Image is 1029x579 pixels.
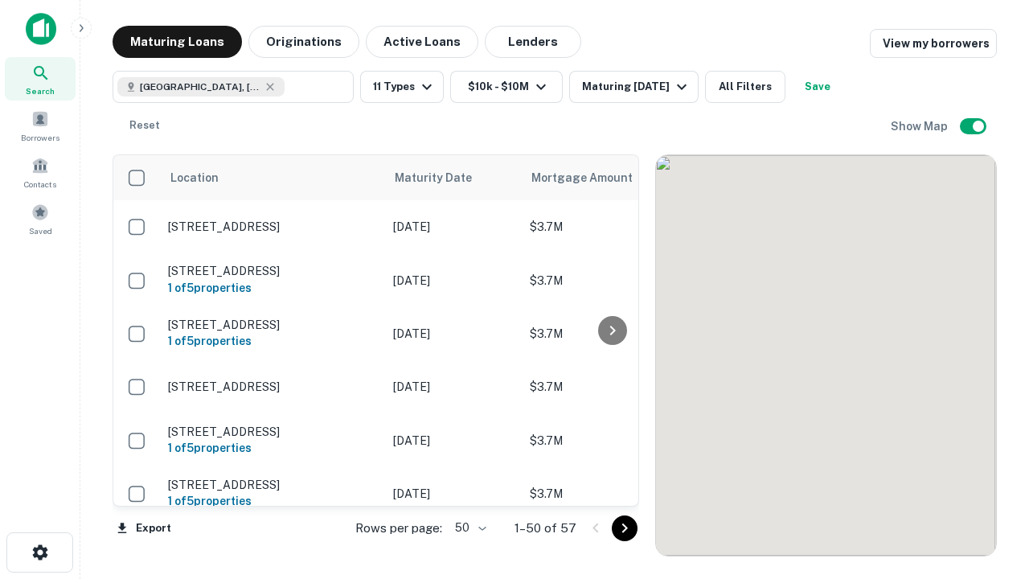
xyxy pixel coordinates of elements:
[530,325,691,343] p: $3.7M
[485,26,581,58] button: Lenders
[569,71,699,103] button: Maturing [DATE]
[168,380,377,394] p: [STREET_ADDRESS]
[168,478,377,492] p: [STREET_ADDRESS]
[393,378,514,396] p: [DATE]
[5,57,76,101] a: Search
[514,519,576,538] p: 1–50 of 57
[385,155,522,200] th: Maturity Date
[582,77,691,96] div: Maturing [DATE]
[705,71,785,103] button: All Filters
[450,71,563,103] button: $10k - $10M
[612,515,637,541] button: Go to next page
[113,516,175,540] button: Export
[393,325,514,343] p: [DATE]
[21,131,59,144] span: Borrowers
[168,439,377,457] h6: 1 of 5 properties
[168,425,377,439] p: [STREET_ADDRESS]
[355,519,442,538] p: Rows per page:
[530,378,691,396] p: $3.7M
[891,117,950,135] h6: Show Map
[792,71,843,103] button: Save your search to get updates of matches that match your search criteria.
[119,109,170,142] button: Reset
[530,432,691,450] p: $3.7M
[393,218,514,236] p: [DATE]
[168,492,377,510] h6: 1 of 5 properties
[870,29,997,58] a: View my borrowers
[5,150,76,194] a: Contacts
[170,168,219,187] span: Location
[5,104,76,147] a: Borrowers
[29,224,52,237] span: Saved
[160,155,385,200] th: Location
[393,272,514,289] p: [DATE]
[395,168,493,187] span: Maturity Date
[24,178,56,191] span: Contacts
[168,220,377,234] p: [STREET_ADDRESS]
[168,318,377,332] p: [STREET_ADDRESS]
[449,516,489,540] div: 50
[360,71,444,103] button: 11 Types
[168,279,377,297] h6: 1 of 5 properties
[531,168,654,187] span: Mortgage Amount
[26,84,55,97] span: Search
[522,155,699,200] th: Mortgage Amount
[113,26,242,58] button: Maturing Loans
[530,272,691,289] p: $3.7M
[26,13,56,45] img: capitalize-icon.png
[949,399,1029,476] iframe: Chat Widget
[393,432,514,450] p: [DATE]
[393,485,514,503] p: [DATE]
[248,26,359,58] button: Originations
[140,80,260,94] span: [GEOGRAPHIC_DATA], [GEOGRAPHIC_DATA]
[168,332,377,350] h6: 1 of 5 properties
[530,218,691,236] p: $3.7M
[656,155,996,556] div: 0 0
[168,264,377,278] p: [STREET_ADDRESS]
[366,26,478,58] button: Active Loans
[530,485,691,503] p: $3.7M
[5,197,76,240] a: Saved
